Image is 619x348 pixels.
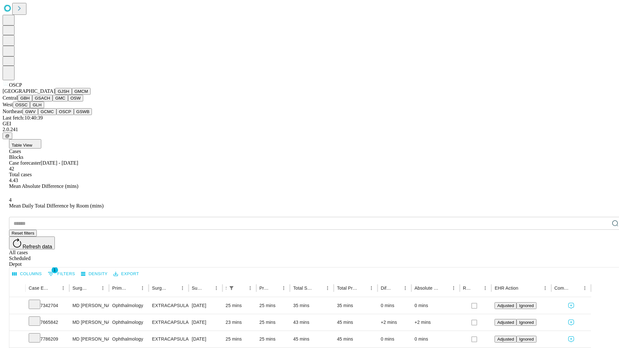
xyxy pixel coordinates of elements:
button: Refresh data [9,237,55,249]
button: Menu [59,284,68,293]
span: Case forecaster [9,160,41,166]
span: Adjusted [497,303,514,308]
div: Ophthalmology [112,314,145,331]
button: Menu [481,284,490,293]
div: EXTRACAPSULAR CATARACT REMOVAL WITH [MEDICAL_DATA] [152,314,185,331]
button: Show filters [46,269,77,279]
div: Ophthalmology [112,297,145,314]
button: GMC [53,95,68,101]
button: Menu [449,284,458,293]
span: OSCP [9,82,22,88]
div: 7342704 [29,297,66,314]
button: GSWB [74,108,92,115]
span: 1 [52,267,58,273]
span: Ignored [519,320,534,325]
button: Menu [323,284,332,293]
button: Sort [571,284,580,293]
div: 0 mins [381,331,408,347]
div: 0 mins [415,297,457,314]
span: [GEOGRAPHIC_DATA] [3,88,55,94]
div: 35 mins [293,297,330,314]
button: Sort [440,284,449,293]
button: Sort [50,284,59,293]
div: Ophthalmology [112,331,145,347]
span: 42 [9,166,14,171]
div: +2 mins [415,314,457,331]
span: Mean Absolute Difference (mins) [9,183,78,189]
button: Menu [541,284,550,293]
div: 25 mins [226,297,253,314]
div: +2 mins [381,314,408,331]
span: Last fetch: 10:40:39 [3,115,43,121]
div: Total Scheduled Duration [293,285,313,291]
div: 25 mins [260,297,287,314]
div: 45 mins [337,331,374,347]
div: Comments [555,285,571,291]
div: Total Predicted Duration [337,285,357,291]
div: EHR Action [495,285,518,291]
button: GLH [30,101,44,108]
span: Central [3,95,18,101]
button: Menu [178,284,187,293]
div: 0 mins [381,297,408,314]
div: 1 active filter [227,284,236,293]
button: Menu [246,284,255,293]
button: OSW [68,95,84,101]
div: Difference [381,285,391,291]
div: EXTRACAPSULAR CATARACT REMOVAL WITH [MEDICAL_DATA] [152,297,185,314]
span: 4 [9,197,12,203]
span: Ignored [519,303,534,308]
button: OSCP [56,108,74,115]
button: Sort [129,284,138,293]
button: Export [112,269,141,279]
button: GMCM [72,88,91,95]
button: Menu [138,284,147,293]
button: Menu [367,284,376,293]
button: Ignored [516,319,536,326]
span: Adjusted [497,337,514,342]
button: Adjusted [495,319,516,326]
button: Expand [13,334,22,345]
div: Surgeon Name [73,285,89,291]
button: GCMC [38,108,56,115]
button: Menu [401,284,410,293]
button: Sort [270,284,279,293]
button: @ [3,132,12,139]
button: GJSH [55,88,72,95]
span: @ [5,133,10,138]
button: Adjusted [495,336,516,343]
button: Sort [89,284,98,293]
div: 25 mins [260,314,287,331]
span: West [3,102,13,107]
button: Adjusted [495,302,516,309]
button: Menu [212,284,221,293]
button: GWV [23,108,38,115]
span: 4.43 [9,178,18,183]
div: [DATE] [192,297,219,314]
div: 2.0.241 [3,127,616,132]
div: EXTRACAPSULAR CATARACT REMOVAL WITH [MEDICAL_DATA] [152,331,185,347]
div: Resolved in EHR [463,285,471,291]
button: Reset filters [9,230,37,237]
div: Case Epic Id [29,285,49,291]
button: Menu [98,284,107,293]
span: Total cases [9,172,32,177]
button: Expand [13,300,22,312]
div: Predicted In Room Duration [260,285,270,291]
button: Sort [169,284,178,293]
div: 43 mins [293,314,330,331]
button: Density [79,269,109,279]
button: Expand [13,317,22,328]
div: 23 mins [226,314,253,331]
span: Ignored [519,337,534,342]
div: 35 mins [337,297,374,314]
button: Sort [237,284,246,293]
button: Menu [580,284,589,293]
button: GSACH [32,95,53,101]
div: Surgery Name [152,285,168,291]
button: Table View [9,139,41,149]
button: Sort [314,284,323,293]
span: Adjusted [497,320,514,325]
button: Ignored [516,302,536,309]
